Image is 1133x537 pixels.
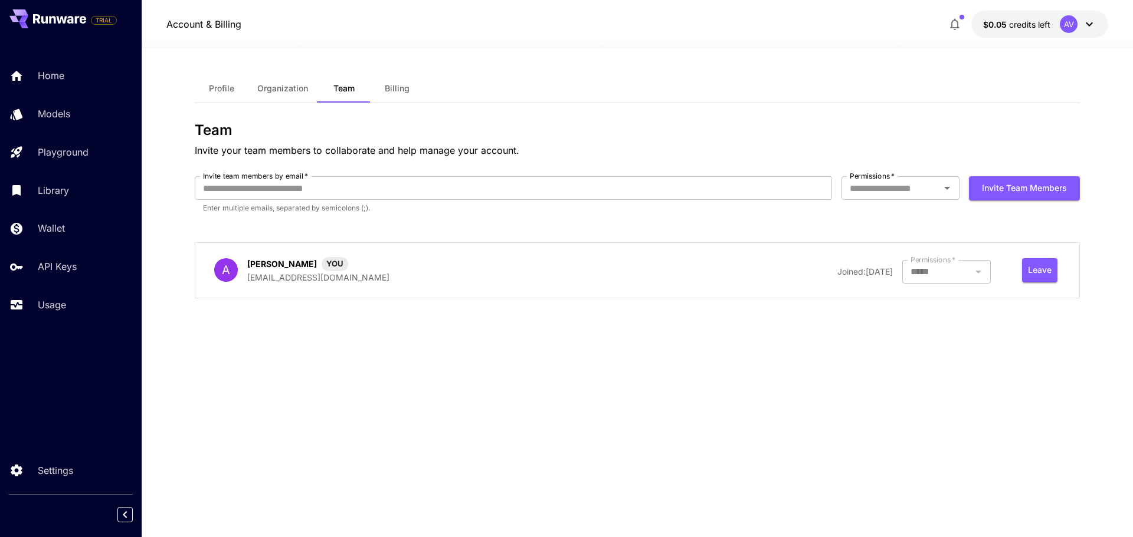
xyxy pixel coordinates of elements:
[1009,19,1050,29] span: credits left
[91,16,116,25] span: TRIAL
[166,17,241,31] nav: breadcrumb
[38,259,77,274] p: API Keys
[983,19,1009,29] span: $0.05
[38,221,65,235] p: Wallet
[385,83,410,94] span: Billing
[333,83,355,94] span: Team
[247,258,317,270] p: [PERSON_NAME]
[257,83,308,94] span: Organization
[983,18,1050,31] div: $0.05
[38,145,89,159] p: Playground
[1022,258,1057,282] button: Leave
[38,298,66,312] p: Usage
[1060,15,1078,33] div: AV
[38,463,73,477] p: Settings
[203,171,308,181] label: Invite team members by email
[850,171,895,181] label: Permissions
[939,180,955,196] button: Open
[322,258,348,270] span: YOU
[214,258,238,282] div: A
[911,255,955,265] label: Permissions
[38,183,69,197] p: Library
[969,176,1080,200] button: Invite team members
[971,11,1108,38] button: $0.05AV
[166,17,241,31] a: Account & Billing
[837,266,893,276] span: Joined: [DATE]
[247,271,389,284] p: [EMAIL_ADDRESS][DOMAIN_NAME]
[126,504,142,525] div: Collapse sidebar
[203,202,824,214] p: Enter multiple emails, separated by semicolons (;).
[38,68,64,83] p: Home
[195,143,1080,157] p: Invite your team members to collaborate and help manage your account.
[117,507,133,522] button: Collapse sidebar
[209,83,234,94] span: Profile
[195,122,1080,139] h3: Team
[91,13,117,27] span: Add your payment card to enable full platform functionality.
[38,107,70,121] p: Models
